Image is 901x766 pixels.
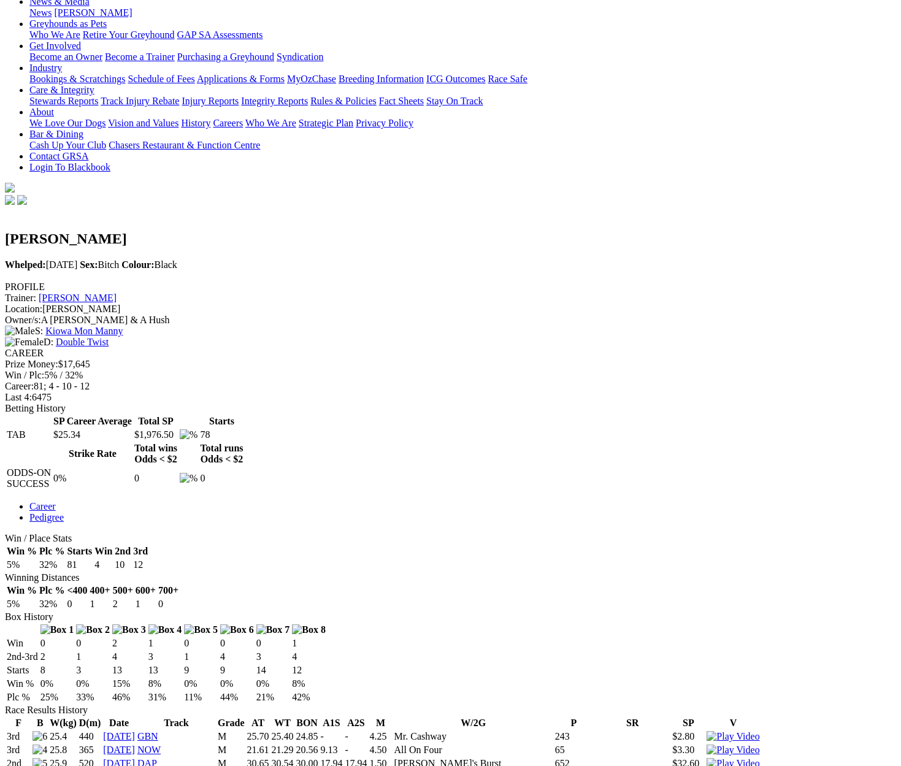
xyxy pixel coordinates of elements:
[5,326,35,337] img: Male
[256,651,291,663] td: 3
[5,611,896,622] div: Box History
[554,717,593,729] th: P
[29,85,94,95] a: Care & Integrity
[49,744,77,756] td: 25.8
[488,74,527,84] a: Race Safe
[245,118,296,128] a: Who We Are
[94,559,113,571] td: 4
[134,429,178,441] td: $1,976.50
[292,624,326,635] img: Box 8
[76,624,110,635] img: Box 2
[5,337,44,348] img: Female
[672,744,705,756] td: $3.30
[33,745,47,756] img: 4
[291,664,326,676] td: 12
[5,359,58,369] span: Prize Money:
[158,584,179,597] th: 700+
[5,282,896,293] div: PROFILE
[109,140,260,150] a: Chasers Restaurant & Function Centre
[29,74,125,84] a: Bookings & Scratchings
[105,52,175,62] a: Become a Trainer
[291,678,326,690] td: 8%
[5,337,53,347] span: D:
[80,259,98,270] b: Sex:
[5,315,41,325] span: Owner/s:
[183,691,218,703] td: 11%
[291,637,326,649] td: 1
[199,415,243,427] th: Starts
[29,74,896,85] div: Industry
[5,183,15,193] img: logo-grsa-white.png
[296,717,319,729] th: BON
[40,651,75,663] td: 2
[40,678,75,690] td: 0%
[148,664,183,676] td: 13
[5,392,896,403] div: 6475
[6,545,37,557] th: Win %
[112,598,134,610] td: 2
[128,74,194,84] a: Schedule of Fees
[6,717,31,729] th: F
[90,584,111,597] th: 400+
[182,96,239,106] a: Injury Reports
[134,415,178,427] th: Total SP
[39,584,65,597] th: Plc %
[112,678,147,690] td: 15%
[5,195,15,205] img: facebook.svg
[199,429,243,441] td: 78
[5,533,896,544] div: Win / Place Stats
[320,744,343,756] td: 9.13
[80,259,119,270] span: Bitch
[369,730,393,743] td: 4.25
[177,29,263,40] a: GAP SA Assessments
[5,304,896,315] div: [PERSON_NAME]
[137,717,216,729] th: Track
[137,731,158,741] a: GBN
[5,304,42,314] span: Location:
[29,18,107,29] a: Greyhounds as Pets
[39,559,65,571] td: 32%
[6,637,39,649] td: Win
[17,195,27,205] img: twitter.svg
[53,415,132,427] th: SP Career Average
[148,678,183,690] td: 8%
[217,717,245,729] th: Grade
[345,744,368,756] td: -
[101,96,179,106] a: Track Injury Rebate
[29,512,64,523] a: Pedigree
[94,545,113,557] th: Win
[256,664,291,676] td: 14
[134,467,178,490] td: 0
[6,584,37,597] th: Win %
[132,545,148,557] th: 3rd
[5,705,896,716] div: Race Results History
[90,598,111,610] td: 1
[103,745,135,755] a: [DATE]
[707,731,759,742] img: Play Video
[54,7,132,18] a: [PERSON_NAME]
[247,744,270,756] td: 21.61
[29,7,52,18] a: News
[256,624,290,635] img: Box 7
[112,584,134,597] th: 500+
[112,637,147,649] td: 2
[213,118,243,128] a: Careers
[554,744,593,756] td: 65
[296,730,319,743] td: 24.85
[29,52,896,63] div: Get Involved
[291,691,326,703] td: 42%
[75,664,110,676] td: 3
[369,744,393,756] td: 4.50
[426,96,483,106] a: Stay On Track
[121,259,154,270] b: Colour:
[29,52,102,62] a: Become an Owner
[29,129,83,139] a: Bar & Dining
[217,730,245,743] td: M
[79,744,102,756] td: 365
[6,429,52,441] td: TAB
[339,74,424,84] a: Breeding Information
[177,52,274,62] a: Purchasing a Greyhound
[5,403,896,414] div: Betting History
[108,118,178,128] a: Vision and Values
[135,598,156,610] td: 1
